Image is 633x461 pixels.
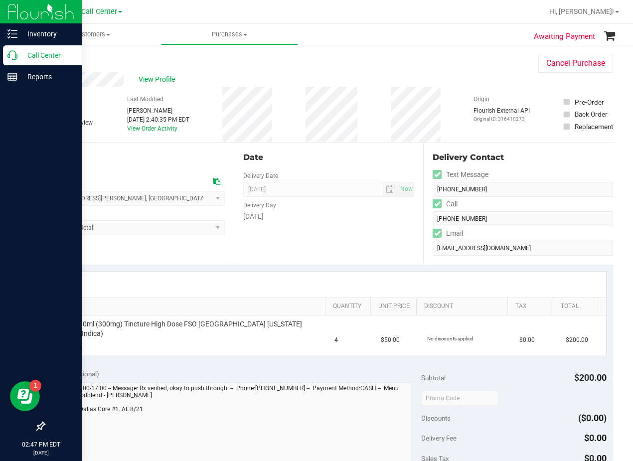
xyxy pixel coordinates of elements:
[433,182,613,197] input: Format: (999) 999-9999
[7,72,17,82] inline-svg: Reports
[574,372,607,383] span: $200.00
[213,176,220,187] div: Copy address to clipboard
[29,380,41,392] iframe: Resource center unread badge
[584,433,607,443] span: $0.00
[243,201,276,210] label: Delivery Day
[474,115,530,123] p: Original ID: 316410273
[566,335,588,345] span: $200.00
[161,24,298,45] a: Purchases
[515,303,549,310] a: Tax
[334,335,338,345] span: 4
[24,24,161,45] a: Customers
[243,152,415,163] div: Date
[433,211,613,226] input: Format: (999) 999-9999
[24,30,161,39] span: Customers
[549,7,614,15] span: Hi, [PERSON_NAME]!
[44,152,225,163] div: Location
[575,97,604,107] div: Pre-Order
[575,109,608,119] div: Back Order
[424,303,503,310] a: Discount
[538,54,613,73] button: Cancel Purchase
[10,381,40,411] iframe: Resource center
[333,303,367,310] a: Quantity
[474,95,489,104] label: Origin
[243,171,278,180] label: Delivery Date
[17,28,77,40] p: Inventory
[127,115,189,124] div: [DATE] 2:40:35 PM EDT
[161,30,298,39] span: Purchases
[17,49,77,61] p: Call Center
[57,319,323,338] span: TX SW 30ml (300mg) Tincture High Dose FSO [GEOGRAPHIC_DATA] [US_STATE] Smallz (Indica)
[575,122,613,132] div: Replacement
[243,211,415,222] div: [DATE]
[59,303,321,310] a: SKU
[17,71,77,83] p: Reports
[7,50,17,60] inline-svg: Call Center
[519,335,535,345] span: $0.00
[433,152,613,163] div: Delivery Contact
[427,336,474,341] span: No discounts applied
[4,440,77,449] p: 02:47 PM EDT
[421,374,446,382] span: Subtotal
[127,95,163,104] label: Last Modified
[378,303,412,310] a: Unit Price
[421,409,451,427] span: Discounts
[433,197,458,211] label: Call
[381,335,400,345] span: $50.00
[578,413,607,423] span: ($0.00)
[421,391,498,406] input: Promo Code
[127,125,177,132] a: View Order Activity
[433,167,488,182] label: Text Message
[474,106,530,123] div: Flourish External API
[561,303,595,310] a: Total
[81,7,117,16] span: Call Center
[7,29,17,39] inline-svg: Inventory
[4,449,77,457] p: [DATE]
[534,31,595,42] span: Awaiting Payment
[139,74,178,85] span: View Profile
[433,226,463,241] label: Email
[127,106,189,115] div: [PERSON_NAME]
[421,434,457,442] span: Delivery Fee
